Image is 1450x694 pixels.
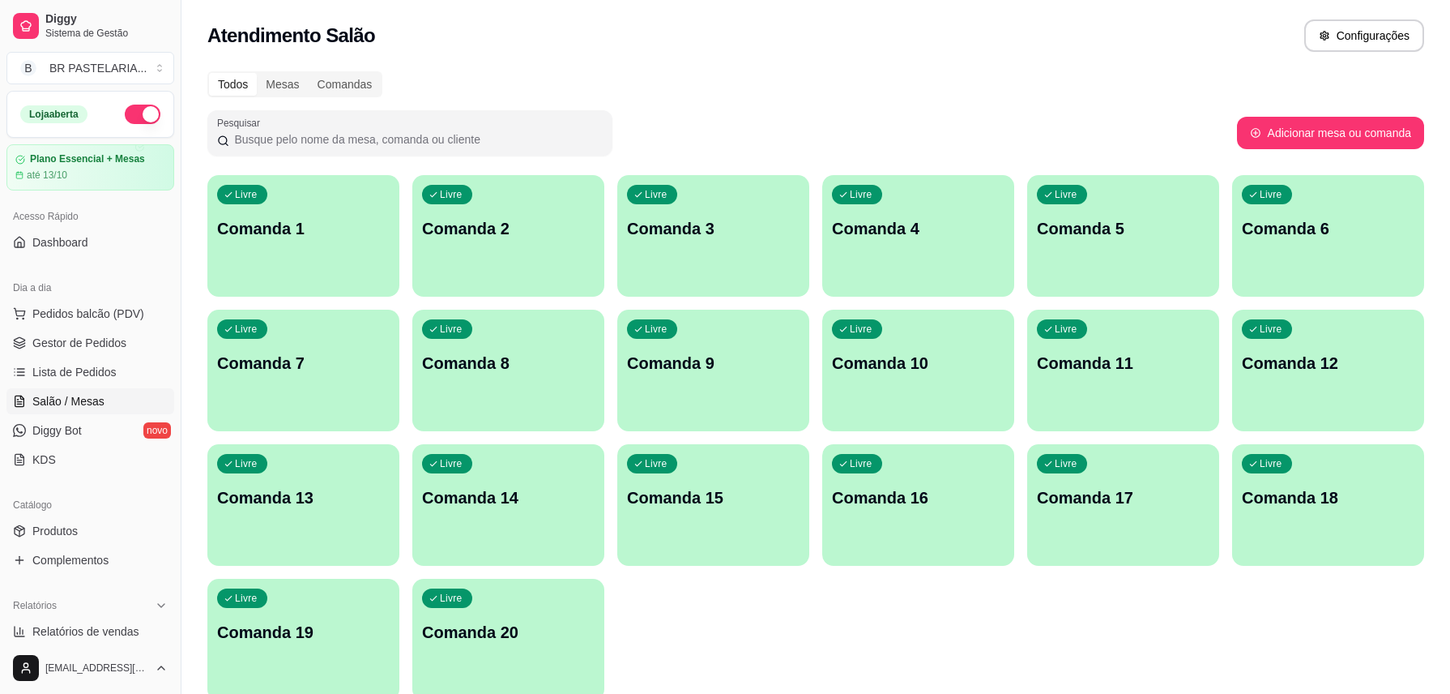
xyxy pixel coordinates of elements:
[1242,217,1414,240] p: Comanda 6
[6,229,174,255] a: Dashboard
[6,301,174,327] button: Pedidos balcão (PDV)
[1027,444,1219,566] button: LivreComanda 17
[422,352,595,375] p: Comanda 8
[1055,457,1077,470] p: Livre
[422,486,595,509] p: Comanda 14
[1232,310,1424,431] button: LivreComanda 12
[207,175,399,297] button: LivreComanda 1
[6,518,174,544] a: Produtos
[850,188,872,201] p: Livre
[422,621,595,644] p: Comanda 20
[45,662,148,675] span: [EMAIL_ADDRESS][DOMAIN_NAME]
[209,73,257,96] div: Todos
[6,447,174,473] a: KDS
[832,217,1004,240] p: Comanda 4
[207,23,375,49] h2: Atendimento Salão
[32,306,144,322] span: Pedidos balcão (PDV)
[20,60,36,76] span: B
[1232,444,1424,566] button: LivreComanda 18
[217,486,390,509] p: Comanda 13
[1260,323,1282,336] p: Livre
[440,592,463,605] p: Livre
[627,486,800,509] p: Comanda 15
[645,188,667,201] p: Livre
[1242,486,1414,509] p: Comanda 18
[850,457,872,470] p: Livre
[617,175,809,297] button: LivreComanda 3
[45,27,168,40] span: Sistema de Gestão
[6,619,174,645] a: Relatórios de vendas
[1232,175,1424,297] button: LivreComanda 6
[20,105,87,123] div: Loja aberta
[1027,175,1219,297] button: LivreComanda 5
[645,323,667,336] p: Livre
[627,352,800,375] p: Comanda 9
[1037,486,1209,509] p: Comanda 17
[440,457,463,470] p: Livre
[832,486,1004,509] p: Comanda 16
[422,217,595,240] p: Comanda 2
[1260,188,1282,201] p: Livre
[822,444,1014,566] button: LivreComanda 16
[1027,310,1219,431] button: LivreComanda 11
[1055,323,1077,336] p: Livre
[257,73,308,96] div: Mesas
[217,621,390,644] p: Comanda 19
[30,153,145,165] article: Plano Essencial + Mesas
[207,444,399,566] button: LivreComanda 13
[207,310,399,431] button: LivreComanda 7
[309,73,382,96] div: Comandas
[1242,352,1414,375] p: Comanda 12
[229,131,603,148] input: Pesquisar
[1237,117,1424,149] button: Adicionar mesa ou comanda
[412,175,604,297] button: LivreComanda 2
[49,60,147,76] div: BR PASTELARIA ...
[32,452,56,468] span: KDS
[1037,217,1209,240] p: Comanda 5
[32,422,82,439] span: Diggy Bot
[32,335,126,351] span: Gestor de Pedidos
[13,599,57,612] span: Relatórios
[32,234,88,251] span: Dashboard
[32,393,104,409] span: Salão / Mesas
[217,217,390,240] p: Comanda 1
[6,52,174,84] button: Select a team
[32,364,117,380] span: Lista de Pedidos
[235,188,258,201] p: Livre
[1055,188,1077,201] p: Livre
[45,12,168,27] span: Diggy
[6,144,174,191] a: Plano Essencial + Mesasaté 13/10
[6,649,174,688] button: [EMAIL_ADDRESS][DOMAIN_NAME]
[822,175,1014,297] button: LivreComanda 4
[1037,352,1209,375] p: Comanda 11
[832,352,1004,375] p: Comanda 10
[617,310,809,431] button: LivreComanda 9
[32,523,78,539] span: Produtos
[645,457,667,470] p: Livre
[6,547,174,573] a: Complementos
[32,623,139,640] span: Relatórios de vendas
[1260,457,1282,470] p: Livre
[6,6,174,45] a: DiggySistema de Gestão
[1304,19,1424,52] button: Configurações
[6,359,174,385] a: Lista de Pedidos
[6,275,174,301] div: Dia a dia
[6,330,174,356] a: Gestor de Pedidos
[125,105,160,124] button: Alterar Status
[235,592,258,605] p: Livre
[235,457,258,470] p: Livre
[6,418,174,443] a: Diggy Botnovo
[850,323,872,336] p: Livre
[217,116,266,130] label: Pesquisar
[6,203,174,229] div: Acesso Rápido
[217,352,390,375] p: Comanda 7
[6,388,174,414] a: Salão / Mesas
[6,492,174,518] div: Catálogo
[440,188,463,201] p: Livre
[627,217,800,240] p: Comanda 3
[617,444,809,566] button: LivreComanda 15
[32,552,109,568] span: Complementos
[440,323,463,336] p: Livre
[412,310,604,431] button: LivreComanda 8
[822,310,1014,431] button: LivreComanda 10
